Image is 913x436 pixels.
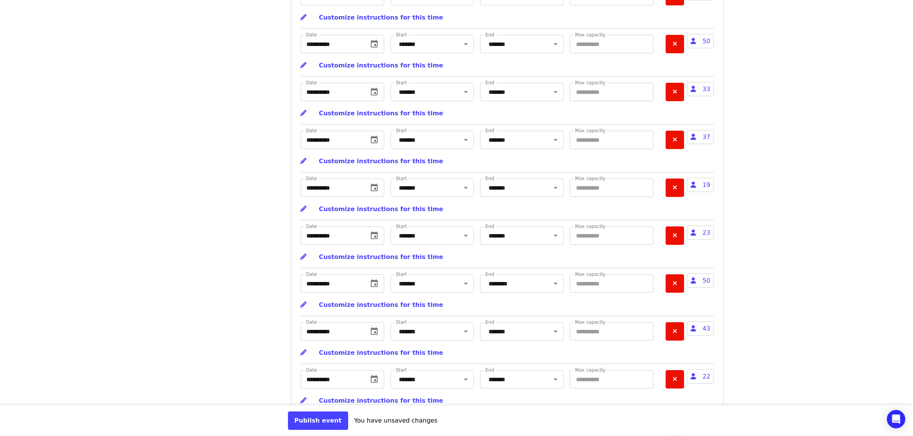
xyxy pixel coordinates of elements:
[691,85,696,93] i: user icon
[306,33,317,37] label: Date
[550,374,561,385] button: Open
[570,179,653,197] input: Max capacity
[570,370,653,388] input: Max capacity
[673,40,677,48] i: times icon
[575,368,605,372] label: Max capacity
[306,272,317,277] label: Date
[673,136,677,143] i: times icon
[365,131,383,149] button: change date
[575,224,605,229] label: Max capacity
[687,321,714,336] span: 43
[301,157,307,165] i: pencil icon
[319,349,443,356] span: Customize instructions for this time
[691,133,696,141] i: user icon
[306,224,317,229] label: Date
[687,226,714,240] span: 23
[691,277,696,284] i: user icon
[691,38,696,45] i: user icon
[306,368,317,372] label: Date
[666,35,684,53] button: Remove
[666,322,684,341] button: Remove
[396,80,407,85] label: Start
[301,104,443,123] button: Customize instructions for this time
[301,301,307,308] i: pencil icon
[673,328,677,335] i: times icon
[684,131,714,143] span: 37 people currently attending
[887,410,905,428] div: Open Intercom Messenger
[461,326,471,337] button: Open
[666,226,684,245] button: Remove
[687,34,714,48] span: 50
[396,128,407,133] label: Start
[684,35,714,48] span: 50 people currently attending
[666,83,684,101] button: Remove
[485,224,494,229] label: End
[687,274,714,288] span: 50
[485,320,494,325] label: End
[550,182,561,193] button: Open
[691,181,696,188] i: user icon
[684,179,714,191] span: 19 people currently attending
[306,128,317,133] label: Date
[461,182,471,193] button: Open
[570,131,653,149] input: Max capacity
[461,278,471,289] button: Open
[306,80,317,85] label: Date
[354,417,438,424] span: You have unsaved changes
[461,374,471,385] button: Open
[673,184,677,191] i: times icon
[673,280,677,287] i: times icon
[550,230,561,241] button: Open
[570,35,653,53] input: Max capacity
[673,88,677,95] i: times icon
[319,205,443,213] span: Customize instructions for this time
[461,39,471,49] button: Open
[485,128,494,133] label: End
[575,176,605,181] label: Max capacity
[575,272,605,277] label: Max capacity
[485,80,494,85] label: End
[575,320,605,325] label: Max capacity
[687,82,714,96] span: 33
[301,205,307,213] i: pencil icon
[691,325,696,332] i: user icon
[684,274,714,287] span: 50 people currently attending
[485,33,494,37] label: End
[575,80,605,85] label: Max capacity
[570,274,653,293] input: Max capacity
[319,110,443,117] span: Customize instructions for this time
[575,128,605,133] label: Max capacity
[684,226,714,239] span: 23 people currently attending
[301,392,443,410] button: Customize instructions for this time
[687,178,714,192] span: 19
[550,134,561,145] button: Open
[301,248,443,266] button: Customize instructions for this time
[396,176,407,181] label: Start
[396,224,407,229] label: Start
[306,320,317,325] label: Date
[575,33,605,37] label: Max capacity
[485,272,494,277] label: End
[365,322,383,341] button: change date
[666,370,684,388] button: Remove
[365,370,383,388] button: change date
[570,226,653,245] input: Max capacity
[550,39,561,49] button: Open
[550,326,561,337] button: Open
[691,229,696,236] i: user icon
[365,226,383,245] button: change date
[319,62,443,69] span: Customize instructions for this time
[485,176,494,181] label: End
[319,157,443,165] span: Customize instructions for this time
[365,179,383,197] button: change date
[365,35,383,53] button: change date
[301,110,307,117] i: pencil icon
[684,322,714,335] span: 43 people currently attending
[396,368,407,372] label: Start
[301,14,307,21] i: pencil icon
[666,131,684,149] button: Remove
[461,87,471,97] button: Open
[687,369,714,384] span: 22
[301,62,307,69] i: pencil icon
[301,397,307,404] i: pencil icon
